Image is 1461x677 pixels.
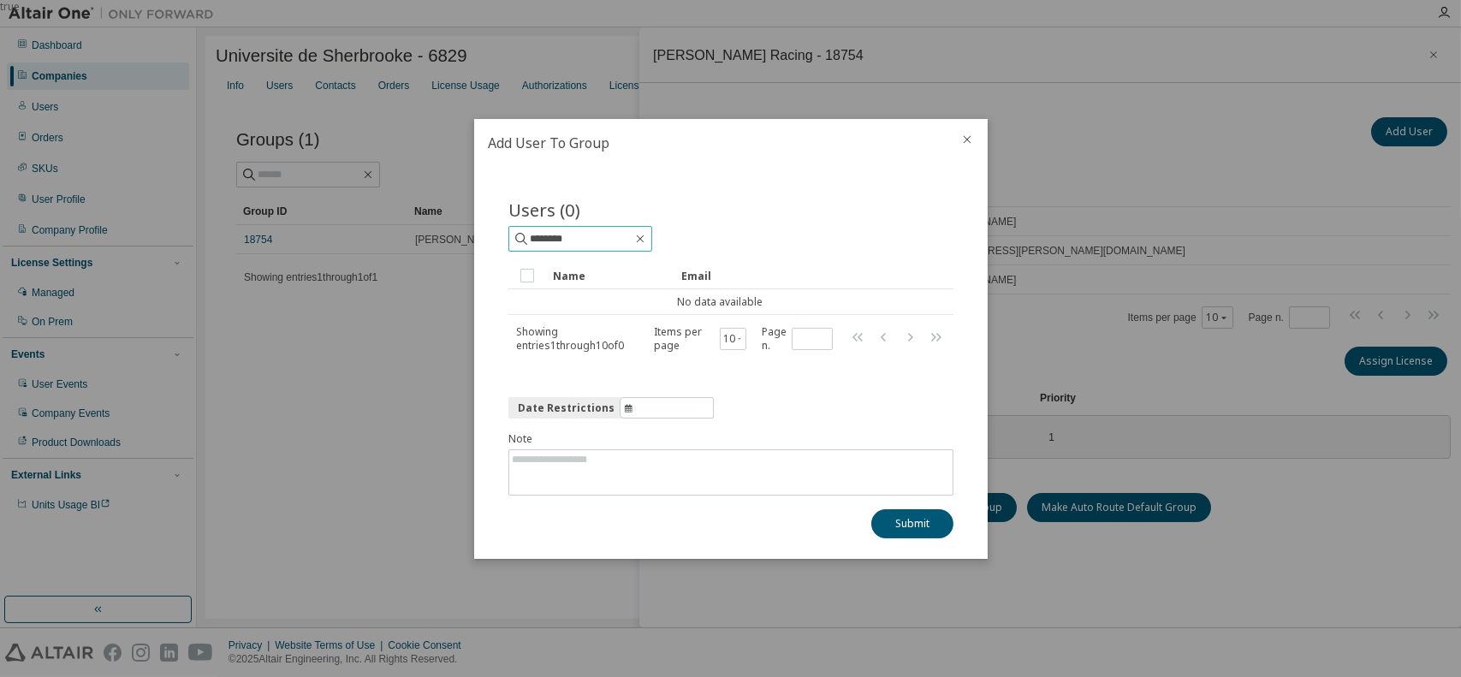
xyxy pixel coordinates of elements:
[762,325,833,353] span: Page n.
[681,262,924,289] div: Email
[474,119,947,167] h2: Add User To Group
[723,332,741,346] button: 10
[960,133,974,146] button: close
[508,289,931,315] td: No data available
[516,324,624,353] span: Showing entries 1 through 10 of 0
[871,509,953,538] button: Submit
[553,262,668,289] div: Name
[518,401,615,414] span: Date Restrictions
[508,432,953,446] label: Note
[653,325,745,353] span: Items per page
[508,198,580,222] span: Users (0)
[508,397,714,419] button: information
